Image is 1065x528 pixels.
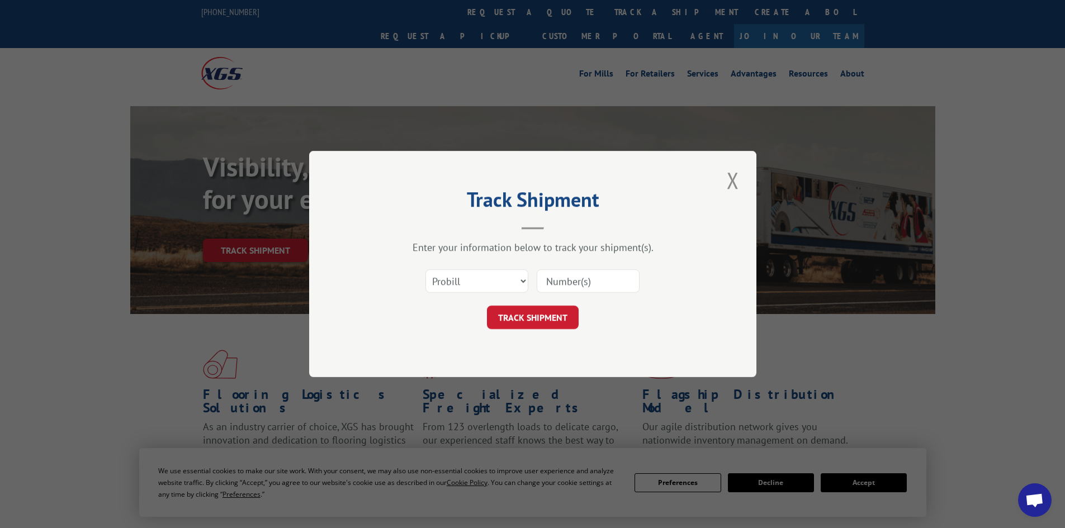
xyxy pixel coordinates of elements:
a: Open chat [1018,483,1052,517]
button: TRACK SHIPMENT [487,306,579,329]
button: Close modal [723,165,742,196]
div: Enter your information below to track your shipment(s). [365,241,700,254]
h2: Track Shipment [365,192,700,213]
input: Number(s) [537,269,640,293]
